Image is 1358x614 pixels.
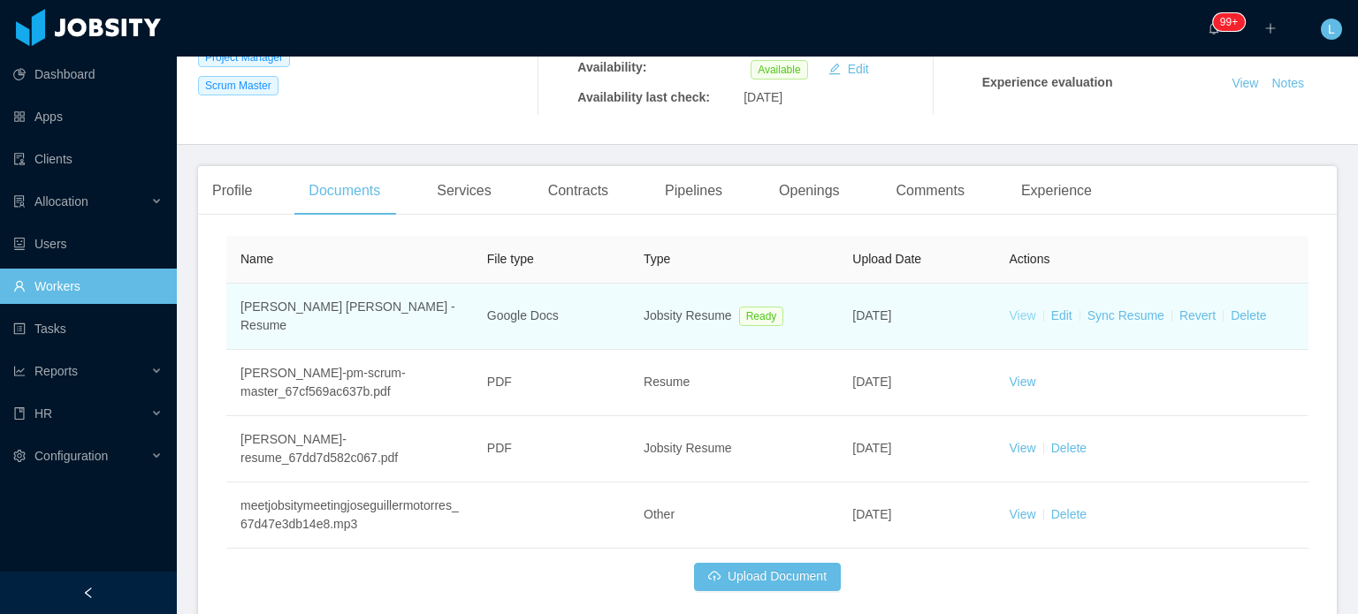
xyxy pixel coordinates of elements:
[534,166,622,216] div: Contracts
[13,141,163,177] a: icon: auditClients
[226,350,473,416] td: [PERSON_NAME]-pm-scrum-master_67cf569ac637b.pdf
[34,364,78,378] span: Reports
[13,450,26,462] i: icon: setting
[294,166,394,216] div: Documents
[13,311,163,346] a: icon: profileTasks
[1010,252,1050,266] span: Actions
[34,406,52,421] span: HR
[982,75,1113,89] strong: Experience evaluation
[1208,22,1220,34] i: icon: bell
[1328,19,1335,40] span: L
[852,308,891,322] span: [DATE]
[651,166,736,216] div: Pipelines
[1225,76,1264,90] a: View
[644,252,670,266] span: Type
[644,441,732,455] span: Jobsity Resume
[240,252,273,266] span: Name
[34,449,108,463] span: Configuration
[1010,375,1036,389] a: View
[852,507,891,521] span: [DATE]
[198,166,266,216] div: Profile
[882,166,979,216] div: Comments
[13,99,163,134] a: icon: appstoreApps
[694,563,841,591] button: icon: cloud-uploadUpload Document
[1051,441,1087,455] a: Delete
[577,90,710,104] b: Availability last check:
[644,507,675,521] span: Other
[34,194,88,208] span: Allocation
[473,416,629,482] td: PDF
[1179,308,1216,322] a: Revert
[226,416,473,482] td: [PERSON_NAME]-resume_67dd7d582c067.pdf
[473,284,629,350] td: Google Docs
[644,308,732,322] span: Jobsity Resume
[1007,166,1106,216] div: Experience
[1264,73,1311,95] button: Notes
[1231,308,1266,322] a: Delete
[13,365,26,377] i: icon: line-chart
[1051,308,1072,322] a: Edit
[1010,308,1036,322] a: View
[13,195,26,208] i: icon: solution
[13,57,163,92] a: icon: pie-chartDashboard
[13,407,26,420] i: icon: book
[1264,114,1311,135] button: Notes
[1051,507,1087,521] a: Delete
[226,482,473,549] td: meetjobsitymeetingjoseguillermotorres_67d47e3db14e8.mp3
[198,76,278,95] span: Scrum Master
[739,307,784,326] span: Ready
[473,350,629,416] td: PDF
[198,48,290,67] span: Project Manager
[487,252,534,266] span: File type
[1264,22,1277,34] i: icon: plus
[852,441,891,455] span: [DATE]
[852,375,891,389] span: [DATE]
[1010,441,1036,455] a: View
[644,375,690,389] span: Resume
[13,226,163,262] a: icon: robotUsers
[226,284,473,350] td: [PERSON_NAME] [PERSON_NAME] - Resume
[1087,308,1164,322] a: Sync Resume
[1010,507,1036,521] a: View
[821,58,876,80] button: icon: editEdit
[1213,13,1245,31] sup: 1912
[577,60,646,74] b: Availability:
[765,166,854,216] div: Openings
[744,90,782,104] span: [DATE]
[423,166,505,216] div: Services
[852,252,921,266] span: Upload Date
[13,269,163,304] a: icon: userWorkers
